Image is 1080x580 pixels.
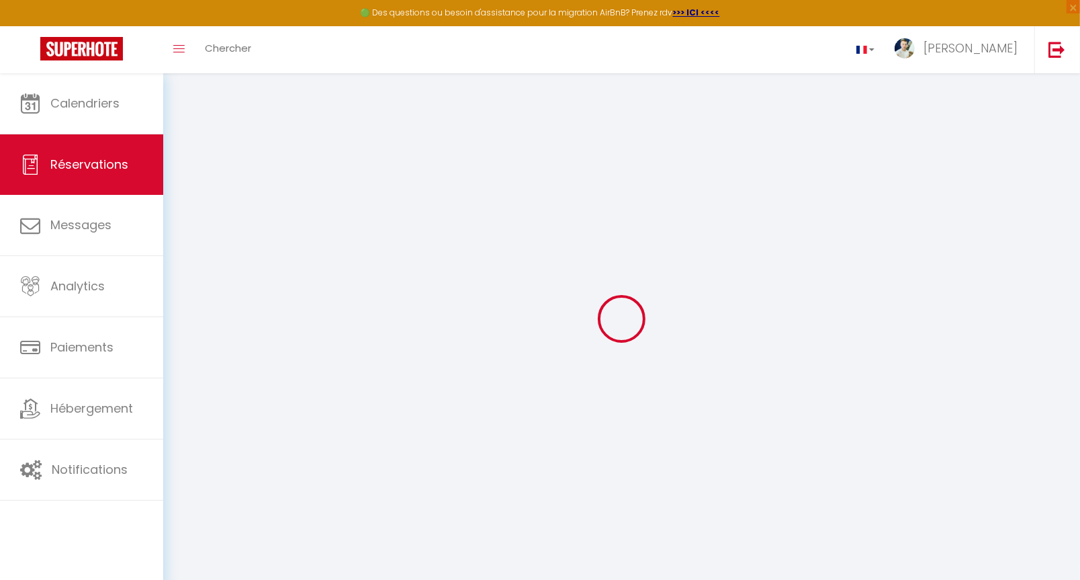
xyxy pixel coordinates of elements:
a: ... [PERSON_NAME] [885,26,1034,73]
span: Chercher [205,41,251,55]
span: Réservations [50,156,128,173]
img: ... [895,38,915,58]
a: Chercher [195,26,261,73]
span: [PERSON_NAME] [924,40,1018,56]
img: logout [1048,41,1065,58]
span: Messages [50,216,111,233]
img: Super Booking [40,37,123,60]
span: Analytics [50,278,105,294]
span: Hébergement [50,400,133,417]
span: Paiements [50,339,114,356]
span: Calendriers [50,95,120,112]
a: >>> ICI <<<< [673,7,720,18]
span: Notifications [52,461,128,478]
